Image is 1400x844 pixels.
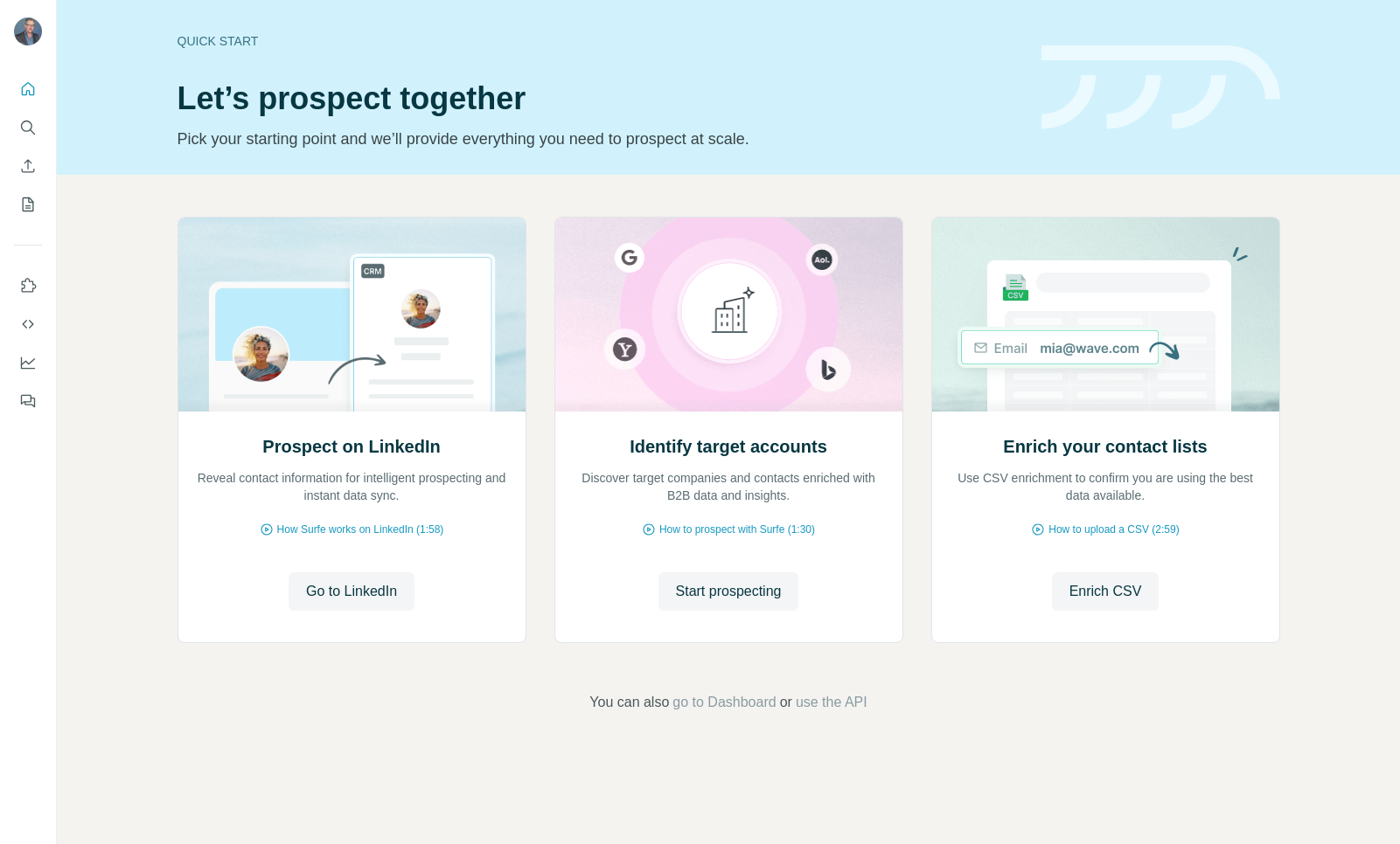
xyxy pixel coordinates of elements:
[672,692,776,713] button: go to Dashboard
[14,17,42,45] img: Avatar
[14,73,42,105] button: Quick start
[262,434,440,459] h2: Prospect on LinkedIn
[14,347,42,378] button: Dashboard
[1069,581,1142,602] span: Enrich CSV
[658,572,799,611] button: Start prospecting
[14,270,42,301] button: Use Surfe on LinkedIn
[178,32,1020,50] div: Quick start
[1052,572,1160,611] button: Enrich CSV
[14,150,42,182] button: Enrich CSV
[178,127,1020,151] p: Pick your starting point and we’ll provide everything you need to prospect at scale.
[306,581,397,602] span: Go to LinkedIn
[931,218,1280,412] img: Enrich your contact lists
[1041,45,1280,130] img: banner
[630,434,827,459] h2: Identify target accounts
[573,469,885,504] p: Discover target companies and contacts enriched with B2B data and insights.
[14,385,42,417] button: Feedback
[178,81,1020,116] h1: Let’s prospect together
[554,218,903,412] img: Identify target accounts
[14,112,42,143] button: Search
[196,469,508,504] p: Reveal contact information for intelligent prospecting and instant data sync.
[289,572,414,611] button: Go to LinkedIn
[277,522,444,537] span: How Surfe works on LinkedIn (1:58)
[1003,434,1207,459] h2: Enrich your contact lists
[780,692,792,713] span: or
[589,692,669,713] span: You can also
[796,692,867,713] button: use the API
[14,189,42,220] button: My lists
[1048,522,1179,537] span: How to upload a CSV (2:59)
[659,522,815,537] span: How to prospect with Surfe (1:30)
[676,581,782,602] span: Start prospecting
[178,218,526,412] img: Prospect on LinkedIn
[950,469,1262,504] p: Use CSV enrichment to confirm you are using the best data available.
[14,308,42,340] button: Use Surfe API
